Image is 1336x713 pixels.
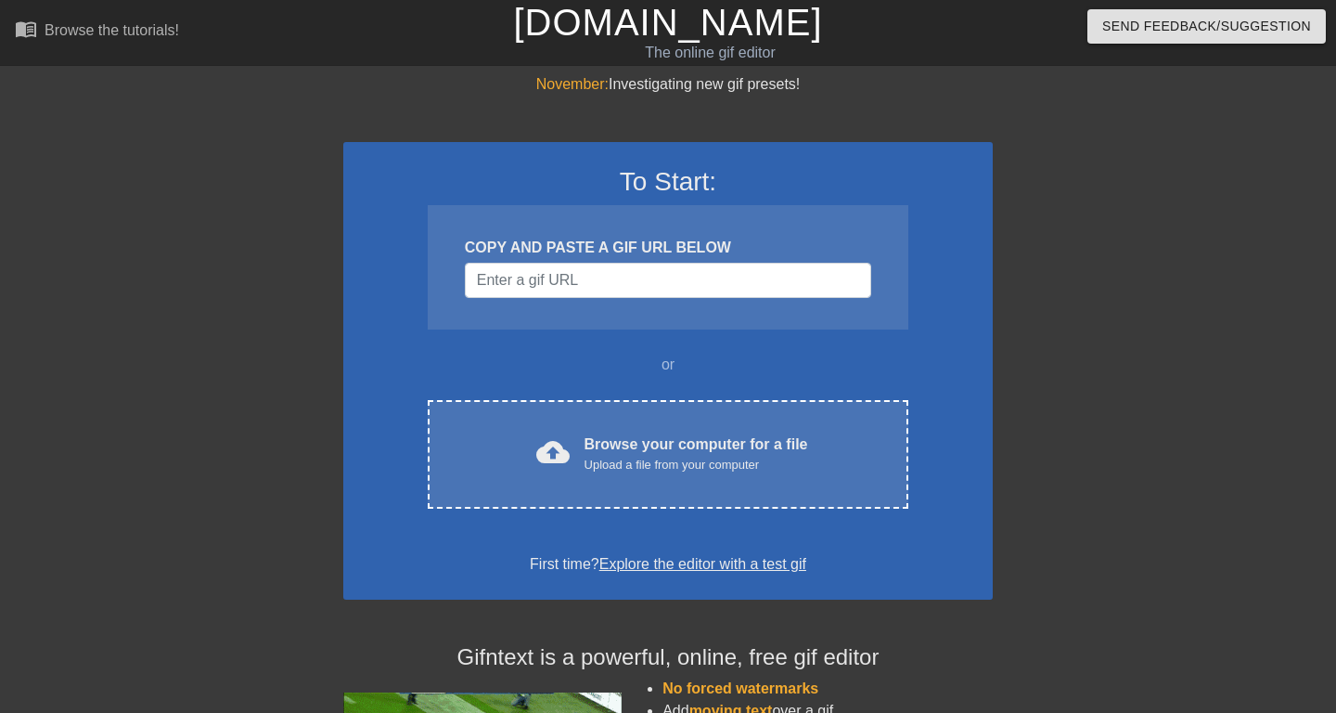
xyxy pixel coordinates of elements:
div: Upload a file from your computer [584,456,808,474]
div: COPY AND PASTE A GIF URL BELOW [465,237,871,259]
span: No forced watermarks [662,681,818,696]
h4: Gifntext is a powerful, online, free gif editor [343,644,993,671]
span: Send Feedback/Suggestion [1102,15,1311,38]
div: or [392,354,944,376]
span: menu_book [15,18,37,40]
span: cloud_upload [536,435,570,469]
a: [DOMAIN_NAME] [513,2,822,43]
input: Username [465,263,871,298]
span: November: [536,76,609,92]
div: Browse the tutorials! [45,22,179,38]
a: Explore the editor with a test gif [599,556,806,572]
button: Send Feedback/Suggestion [1087,9,1326,44]
div: Investigating new gif presets! [343,73,993,96]
h3: To Start: [367,166,969,198]
a: Browse the tutorials! [15,18,179,46]
div: Browse your computer for a file [584,434,808,474]
div: First time? [367,553,969,576]
div: The online gif editor [455,42,966,64]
